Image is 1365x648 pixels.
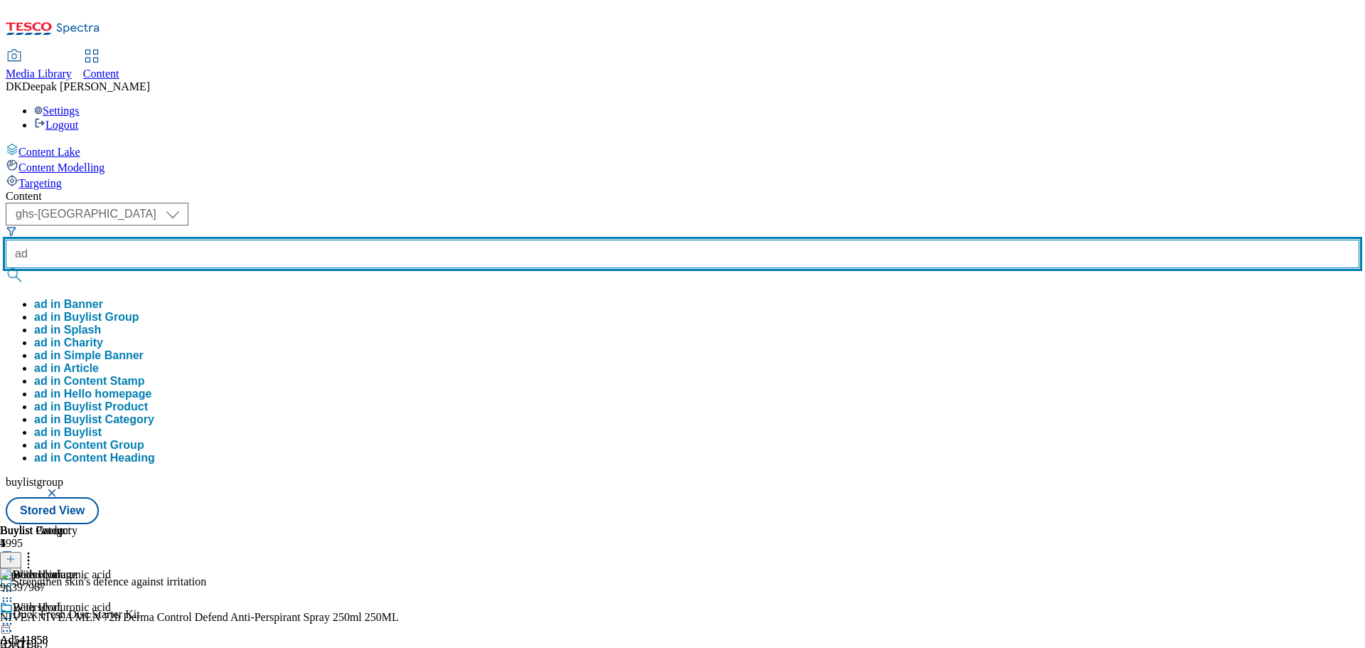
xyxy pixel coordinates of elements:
[34,400,148,413] button: ad in Buylist Product
[34,311,139,324] div: ad in
[22,80,150,92] span: Deepak [PERSON_NAME]
[34,439,144,452] div: ad in
[64,336,103,349] span: Charity
[6,68,72,80] span: Media Library
[34,452,155,464] button: ad in Content Heading
[83,51,119,80] a: Content
[34,336,103,349] button: ad in Charity
[6,190,1359,203] div: Content
[34,375,145,388] button: ad in Content Stamp
[34,119,78,131] a: Logout
[34,298,103,311] button: ad in Banner
[6,51,72,80] a: Media Library
[64,439,144,451] span: Content Group
[34,105,80,117] a: Settings
[6,476,63,488] span: buylistgroup
[83,68,119,80] span: Content
[6,174,1359,190] a: Targeting
[6,497,99,524] button: Stored View
[34,388,151,400] button: ad in Hello homepage
[34,311,139,324] button: ad in Buylist Group
[34,426,102,439] button: ad in Buylist
[6,159,1359,174] a: Content Modelling
[64,311,139,323] span: Buylist Group
[18,146,80,158] span: Content Lake
[6,143,1359,159] a: Content Lake
[6,240,1359,268] input: Search
[18,177,62,189] span: Targeting
[34,336,103,349] div: ad in
[18,161,105,174] span: Content Modelling
[34,413,154,426] button: ad in Buylist Category
[64,413,154,425] span: Buylist Category
[64,375,145,387] span: Content Stamp
[6,225,17,237] svg: Search Filters
[34,413,154,426] div: ad in
[34,349,144,362] button: ad in Simple Banner
[34,362,99,375] button: ad in Article
[34,439,144,452] button: ad in Content Group
[6,80,22,92] span: DK
[34,375,145,388] div: ad in
[34,324,101,336] button: ad in Splash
